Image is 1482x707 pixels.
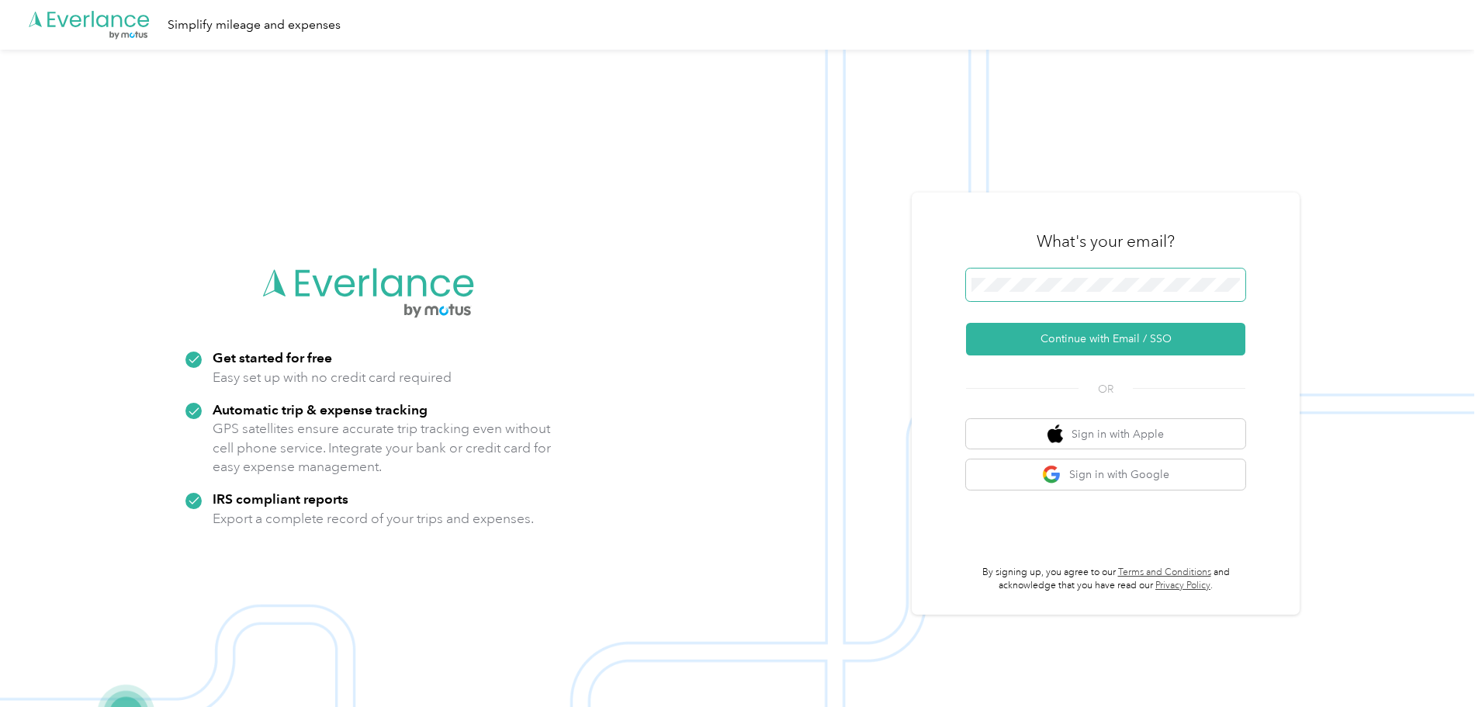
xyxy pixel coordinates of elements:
[966,459,1245,490] button: google logoSign in with Google
[213,509,534,529] p: Export a complete record of your trips and expenses.
[1155,580,1210,591] a: Privacy Policy
[213,368,452,387] p: Easy set up with no credit card required
[1037,230,1175,252] h3: What's your email?
[966,566,1245,593] p: By signing up, you agree to our and acknowledge that you have read our .
[213,419,552,477] p: GPS satellites ensure accurate trip tracking even without cell phone service. Integrate your bank...
[213,490,348,507] strong: IRS compliant reports
[213,349,332,366] strong: Get started for free
[1118,567,1211,578] a: Terms and Conditions
[1079,381,1133,397] span: OR
[168,16,341,35] div: Simplify mileage and expenses
[966,419,1245,449] button: apple logoSign in with Apple
[213,401,428,418] strong: Automatic trip & expense tracking
[1047,425,1063,444] img: apple logo
[1042,465,1061,484] img: google logo
[966,323,1245,355] button: Continue with Email / SSO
